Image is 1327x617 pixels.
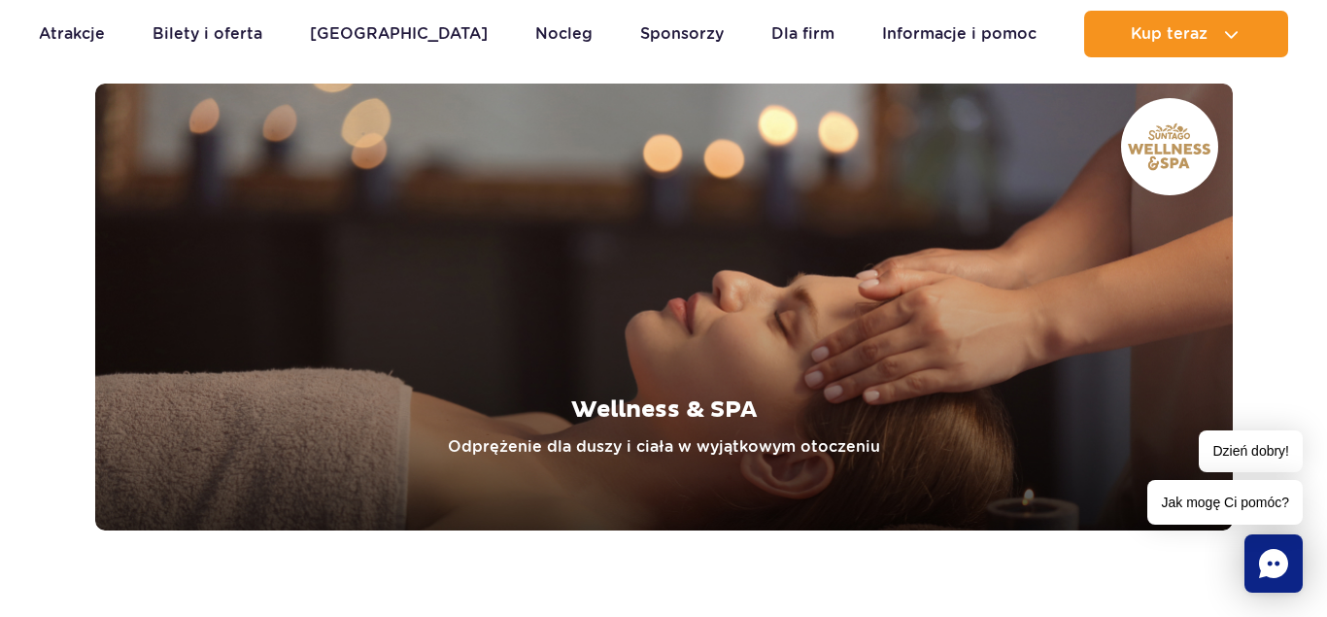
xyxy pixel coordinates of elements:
[1084,11,1288,57] button: Kup teraz
[882,11,1037,57] a: Informacje i pomoc
[771,11,834,57] a: Dla firm
[95,84,1233,530] a: Wellness & SPA
[535,11,593,57] a: Nocleg
[310,11,488,57] a: [GEOGRAPHIC_DATA]
[39,11,105,57] a: Atrakcje
[1199,430,1303,472] span: Dzień dobry!
[640,11,724,57] a: Sponsorzy
[1147,480,1303,525] span: Jak mogę Ci pomóc?
[153,11,262,57] a: Bilety i oferta
[1131,25,1208,43] span: Kup teraz
[1244,534,1303,593] div: Chat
